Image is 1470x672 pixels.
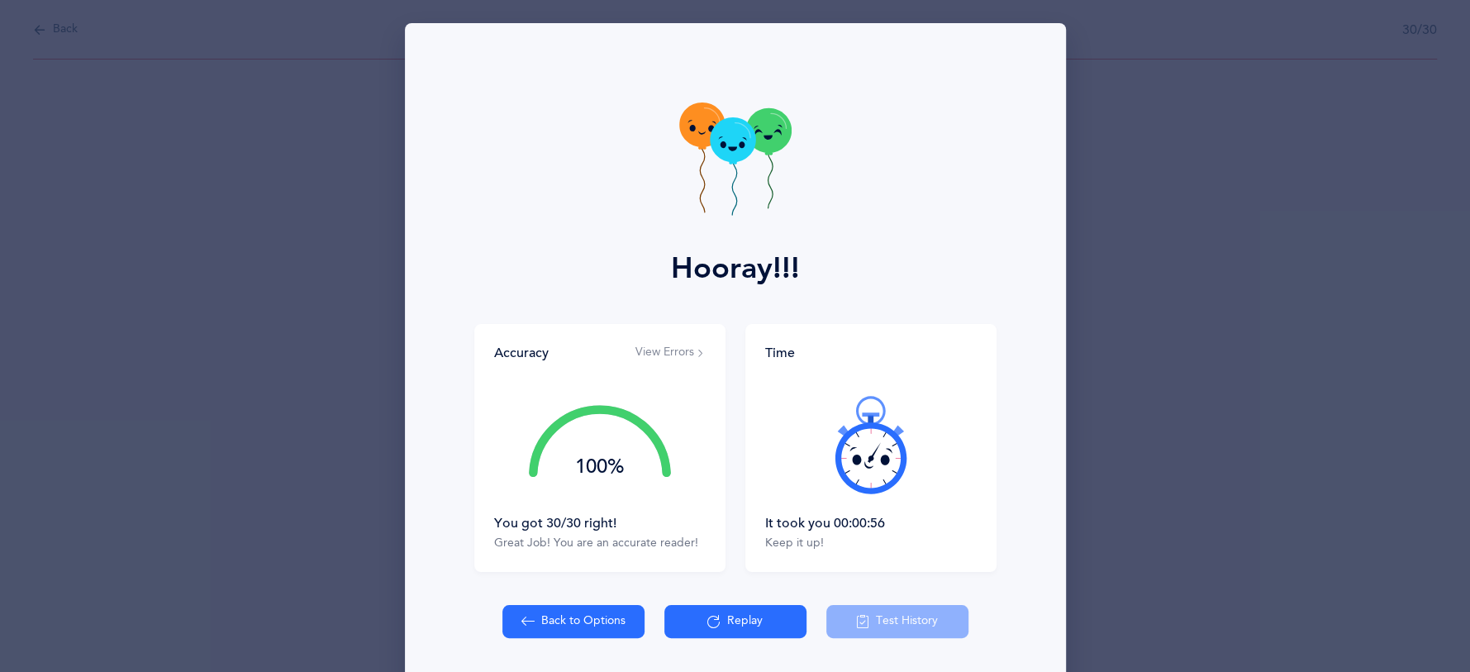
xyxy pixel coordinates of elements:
[765,536,977,552] div: Keep it up!
[765,514,977,532] div: It took you 00:00:56
[494,514,706,532] div: You got 30/30 right!
[529,457,671,477] div: 100%
[635,345,706,361] button: View Errors
[494,344,549,362] div: Accuracy
[765,344,977,362] div: Time
[671,246,800,291] div: Hooray!!!
[664,605,806,638] button: Replay
[494,536,706,552] div: Great Job! You are an accurate reader!
[502,605,645,638] button: Back to Options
